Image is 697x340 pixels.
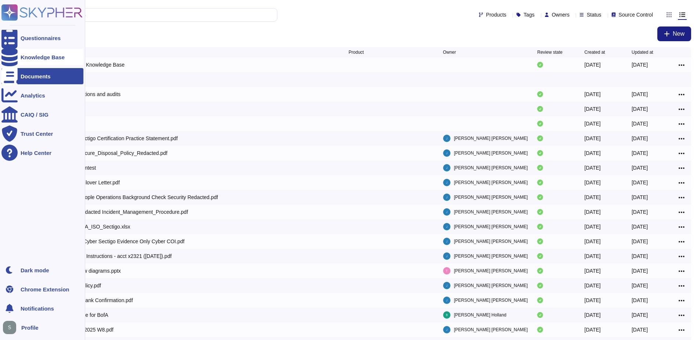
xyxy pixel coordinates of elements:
div: [DATE] [632,267,648,275]
div: [DATE] [632,282,648,289]
div: [DATE] [632,105,648,113]
img: user [443,297,450,304]
div: [DATE] [632,311,648,319]
div: 2024 Sectigo Certification Practice Statement.pdf [66,135,178,142]
div: Insurance for BofA [66,311,108,319]
img: user [443,282,450,289]
button: user [1,319,21,336]
div: Certifications and audits [66,91,121,98]
span: Status [587,12,601,17]
span: Created at [585,50,605,54]
div: External Knowledge Base [66,61,125,68]
div: [DATE] [585,120,601,127]
div: [DATE] [632,149,648,157]
div: [DATE] [632,326,648,333]
a: Questionnaires [1,30,83,46]
a: Documents [1,68,83,84]
div: [DATE] [585,238,601,245]
a: Help Center [1,145,83,161]
span: [PERSON_NAME] [PERSON_NAME] [454,282,528,289]
div: 2025 People Operations Background Check Security Redacted.pdf [66,194,218,201]
span: Owner [443,50,456,54]
span: Tags [524,12,535,17]
span: [PERSON_NAME] [PERSON_NAME] [454,297,528,304]
span: Updated at [632,50,653,54]
img: user [443,267,450,275]
a: Chrome Extension [1,281,83,297]
div: Data flow diagrams.pptx [66,267,121,275]
div: [DATE] [585,282,601,289]
span: [PERSON_NAME] [PERSON_NAME] [454,223,528,230]
div: [DATE] [585,297,601,304]
div: 2025 Redacted Incident_Management_Procedure.pdf [66,208,188,216]
div: [DATE] [632,179,648,186]
img: user [443,135,450,142]
div: Documents [21,74,51,79]
div: Help Center [21,150,51,156]
div: Questionnaires [21,35,61,41]
div: [DATE] [585,252,601,260]
img: user [443,238,450,245]
span: [PERSON_NAME] [PERSON_NAME] [454,208,528,216]
div: Trust Center [21,131,53,137]
span: Products [486,12,506,17]
div: [DATE] [585,223,601,230]
div: [DATE] [632,135,648,142]
div: [DATE] [585,311,601,319]
span: [PERSON_NAME] [PERSON_NAME] [454,238,528,245]
div: Sectigo 2025 W8.pdf [66,326,114,333]
div: [DATE] Cyber Sectigo Evidence Only Cyber COI.pdf [66,238,184,245]
span: [PERSON_NAME] [PERSON_NAME] [454,326,528,333]
img: user [443,311,450,319]
a: Knowledge Base [1,49,83,65]
input: Search by keywords [29,8,277,21]
img: user [3,321,16,334]
div: Chrome Extension [21,287,69,292]
div: 2025 Failover Letter.pdf [66,179,120,186]
div: [DATE] [585,326,601,333]
img: user [443,179,450,186]
a: Analytics [1,87,83,103]
div: [DATE] [632,223,648,230]
div: 2024 Secure_Disposal_Policy_Redacted.pdf [66,149,168,157]
span: [PERSON_NAME] [PERSON_NAME] [454,179,528,186]
div: Dark mode [21,268,49,273]
div: CAIQ / SIG [21,112,48,117]
div: [DATE] [632,252,648,260]
span: [PERSON_NAME] [PERSON_NAME] [454,135,528,142]
div: Lloyds Bank Confirmation.pdf [66,297,133,304]
span: Review state [537,50,563,54]
div: [DATE] [585,91,601,98]
span: [PERSON_NAME] [PERSON_NAME] [454,267,528,275]
div: [DATE] [585,149,601,157]
div: [DATE] [585,208,601,216]
div: 2025 SoA_ISO_Sectigo.xlsx [66,223,130,230]
span: Source Control [619,12,653,17]
span: [PERSON_NAME] [PERSON_NAME] [454,252,528,260]
div: [DATE] [585,194,601,201]
span: [PERSON_NAME] [PERSON_NAME] [454,194,528,201]
div: [DATE] [632,164,648,171]
div: Knowledge Base [21,54,65,60]
a: CAIQ / SIG [1,106,83,123]
img: user [443,164,450,171]
img: user [443,223,450,230]
div: Analytics [21,93,45,98]
div: [DATE] [585,61,601,68]
div: CitiBank Instructions - acct x2321 ([DATE]).pdf [66,252,172,260]
span: [PERSON_NAME] [PERSON_NAME] [454,164,528,171]
div: [DATE] [632,91,648,98]
span: [PERSON_NAME] [PERSON_NAME] [454,149,528,157]
span: [PERSON_NAME] Holland [454,311,507,319]
span: Profile [21,325,39,330]
div: [DATE] [632,61,648,68]
div: [DATE] [585,179,601,186]
img: user [443,194,450,201]
span: Product [349,50,364,54]
div: [DATE] [585,267,601,275]
div: [DATE] [632,120,648,127]
div: [DATE] [632,238,648,245]
img: user [443,149,450,157]
div: [DATE] [632,297,648,304]
img: user [443,326,450,333]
